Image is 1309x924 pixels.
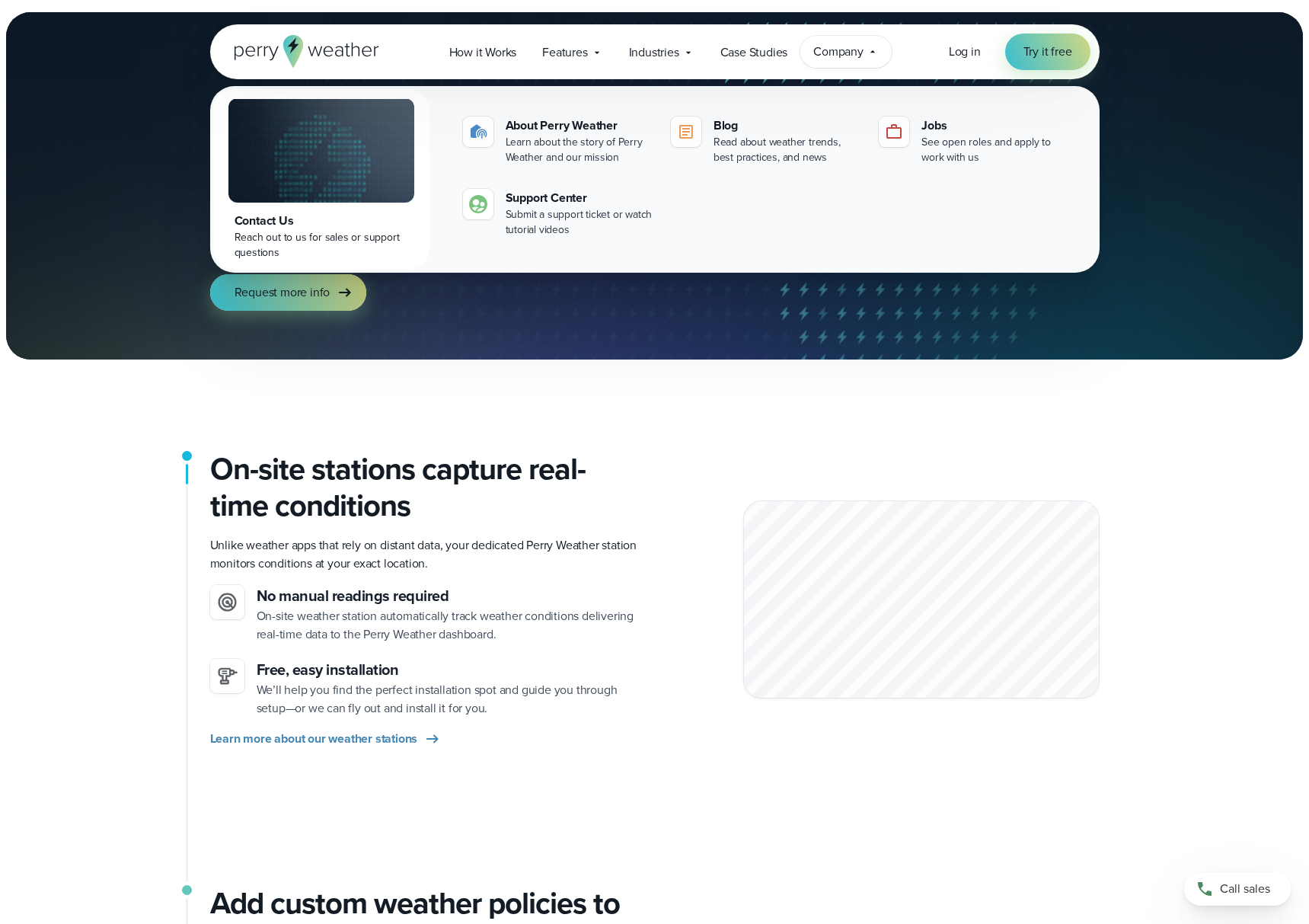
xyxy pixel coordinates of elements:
[949,43,981,60] span: Log in
[210,536,643,573] p: Unlike weather apps that rely on distant data, your dedicated Perry Weather station monitors cond...
[506,135,653,165] div: Learn about the story of Perry Weather and our mission
[1005,34,1090,70] a: Try it free
[921,117,1068,135] div: Jobs
[449,43,517,62] span: How it Works
[1220,880,1270,898] span: Call sales
[921,135,1068,165] div: See open roles and apply to work with us
[210,451,643,524] h2: On-site stations capture real-time conditions
[469,123,487,141] img: about-icon.svg
[213,89,429,270] a: Contact Us Reach out to us for sales or support questions
[436,37,530,68] a: How it Works
[235,212,408,230] div: Contact Us
[873,110,1074,171] a: Jobs See open roles and apply to work with us
[210,274,367,311] a: Request more info
[885,123,903,141] img: jobs-icon-1.svg
[714,135,860,165] div: Read about weather trends, best practices, and news
[210,730,442,748] a: Learn more about our weather stations
[1023,43,1072,61] span: Try it free
[714,117,860,135] div: Blog
[506,189,653,207] div: Support Center
[257,607,643,644] p: On-site weather station automatically track weather conditions delivering real-time data to the P...
[210,730,418,748] span: Learn more about our weather stations
[235,283,330,302] span: Request more info
[813,43,864,61] span: Company
[665,110,867,171] a: Blog Read about weather trends, best practices, and news
[629,43,679,62] span: Industries
[457,110,659,171] a: About Perry Weather Learn about the story of Perry Weather and our mission
[506,117,653,135] div: About Perry Weather
[257,659,643,681] h3: Free, easy installation
[457,183,659,244] a: Support Center Submit a support ticket or watch tutorial videos
[949,43,981,61] a: Log in
[257,681,643,718] p: We’ll help you find the perfect installation spot and guide you through setup—or we can fly out a...
[257,585,643,607] h3: No manual readings required
[542,43,587,62] span: Features
[210,201,819,262] p: On-site weather monitoring, automated alerts, and expert guidance— .
[1184,872,1291,906] a: Call sales
[469,195,487,213] img: contact-icon.svg
[235,230,408,261] div: Reach out to us for sales or support questions
[707,37,801,68] a: Case Studies
[677,123,695,141] img: blog-icon.svg
[720,43,788,62] span: Case Studies
[506,207,653,238] div: Submit a support ticket or watch tutorial videos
